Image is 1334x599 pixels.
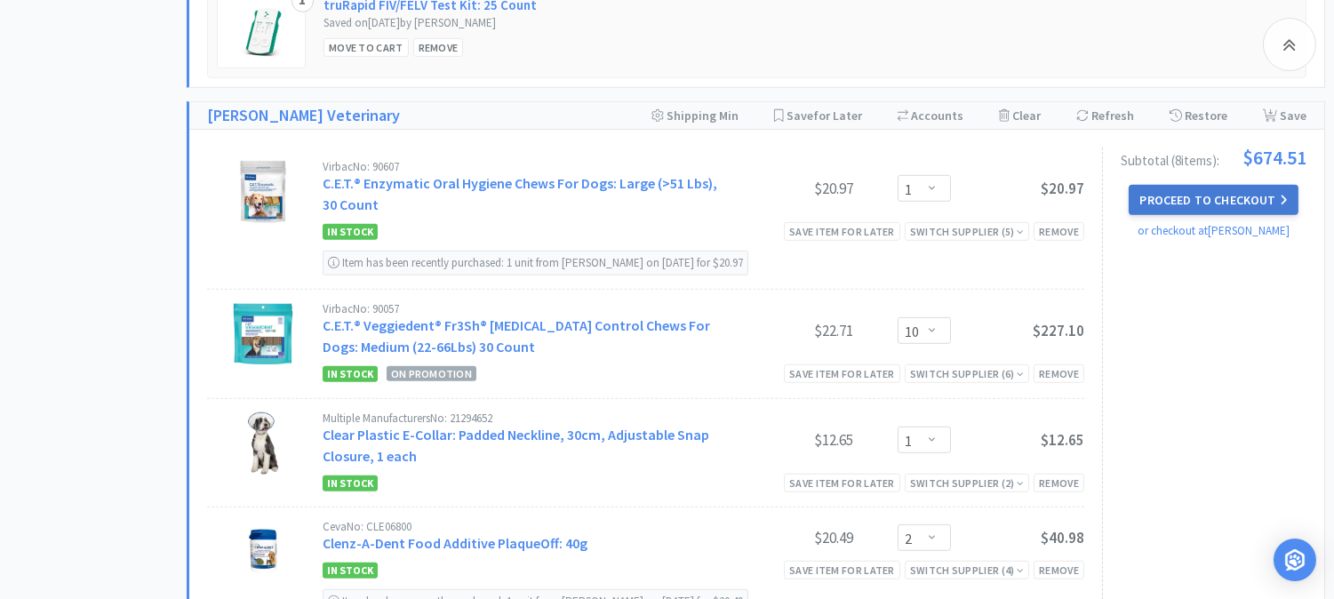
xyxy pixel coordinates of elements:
div: Switch Supplier ( 5 ) [910,223,1024,240]
div: Remove [1034,364,1084,383]
div: Remove [1034,222,1084,241]
div: Save item for later [784,561,900,579]
span: In Stock [323,475,378,491]
span: On Promotion [387,366,476,381]
span: In Stock [323,366,378,382]
div: Virbac No: 90607 [323,161,720,172]
div: Switch Supplier ( 4 ) [910,562,1024,579]
div: $20.49 [720,527,853,548]
div: Switch Supplier ( 6 ) [910,365,1024,382]
img: fb6caa39a3d94a13a63a8abe6d5a1364_51187.jpeg [232,161,294,223]
div: Remove [1034,561,1084,579]
div: Subtotal ( 8 item s ): [1121,148,1306,167]
div: Save item for later [784,474,900,492]
img: b45932d6a1b14660bd085f4088d51405_51275.jpeg [232,521,294,583]
div: Ceva No: CLE06800 [323,521,720,532]
span: $20.97 [1041,179,1084,198]
div: Saved on [DATE] by [PERSON_NAME] [324,14,565,33]
span: $12.65 [1041,430,1084,450]
a: Clenz-A-Dent Food Additive PlaqueOff: 40g [323,534,587,552]
div: $22.71 [720,320,853,341]
div: Accounts [898,102,963,129]
span: In Stock [323,563,378,579]
div: Move to Cart [324,38,409,57]
img: a0c0710381e943dba5c7cf4199975a2b_800971.png [240,5,284,59]
span: $227.10 [1033,321,1084,340]
div: Open Intercom Messenger [1274,539,1316,581]
div: Multiple Manufacturers No: 21294652 [323,412,720,424]
div: Remove [413,38,464,57]
img: c8ed6304adfc425e9ee7ddc2071851a9_263961.jpeg [232,303,294,365]
div: Switch Supplier ( 2 ) [910,475,1024,491]
div: Save [1263,102,1306,129]
div: Save item for later [784,222,900,241]
a: or checkout at [PERSON_NAME] [1138,223,1290,238]
div: Restore [1170,102,1227,129]
div: Save item for later [784,364,900,383]
a: Clear Plastic E-Collar: Padded Neckline, 30cm, Adjustable Snap Closure, 1 each [323,426,709,465]
div: Item has been recently purchased: 1 unit from [PERSON_NAME] on [DATE] for $20.97 [323,251,748,276]
a: [PERSON_NAME] Veterinary [207,103,400,129]
span: In Stock [323,224,378,240]
div: Refresh [1076,102,1134,129]
div: $12.65 [720,429,853,451]
div: Virbac No: 90057 [323,303,720,315]
a: C.E.T.® Enzymatic Oral Hygiene Chews For Dogs: Large (>51 Lbs), 30 Count [323,174,717,213]
div: Remove [1034,474,1084,492]
button: Proceed to Checkout [1129,185,1298,215]
div: Shipping Min [651,102,739,129]
div: Clear [999,102,1041,129]
span: Save for Later [787,108,862,124]
span: $674.51 [1242,148,1306,167]
span: $40.98 [1041,528,1084,547]
a: C.E.T.® Veggiedent® Fr3Sh® [MEDICAL_DATA] Control Chews For Dogs: Medium (22-66Lbs) 30 Count [323,316,710,355]
img: b211e555b12c4eee9282cbf4328801ab_330541.jpeg [232,412,294,475]
div: $20.97 [720,178,853,199]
